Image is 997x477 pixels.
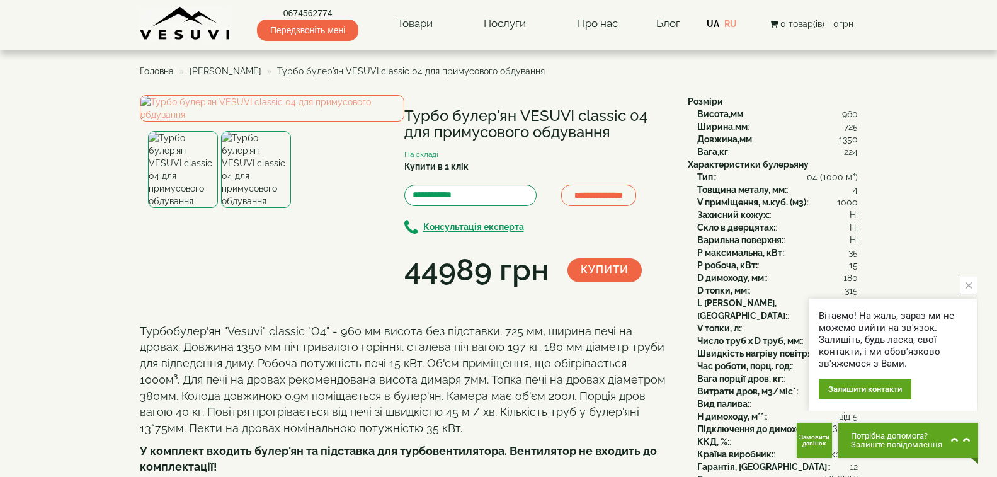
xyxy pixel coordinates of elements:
b: Консультація експерта [423,222,524,233]
a: Послуги [471,9,538,38]
button: Get Call button [797,423,832,458]
span: 224 [844,146,858,158]
span: Залиште повідомлення [851,440,942,449]
div: : [697,423,858,435]
b: Країна виробник: [697,449,773,459]
span: 180 [843,272,858,284]
div: : [697,221,858,234]
b: D димоходу, мм: [697,273,766,283]
b: L [PERSON_NAME], [GEOGRAPHIC_DATA]: [697,298,787,321]
div: : [697,146,858,158]
b: Захисний кожух: [697,210,770,220]
b: P робоча, кВт: [697,260,758,270]
span: 1350 [839,133,858,146]
span: 0 товар(ів) - 0грн [780,19,853,29]
b: Вид палива: [697,399,749,409]
b: Швидкість нагріву повітря, м3/хв: [697,348,845,359]
img: Турбо булер'ян VESUVI classic 04 для примусового обдування [140,95,404,122]
div: : [697,284,858,297]
b: Розміри [688,96,723,106]
b: Підключення до димоходу: [697,424,814,434]
img: content [140,6,231,41]
span: Ні [850,221,858,234]
div: : [697,435,858,448]
span: 4 [853,183,858,196]
span: Замовити дзвінок [799,434,829,447]
a: Товари [385,9,445,38]
span: 04 (1000 м³) [807,171,858,183]
span: 35 [848,246,858,259]
button: Купити [567,258,642,282]
a: RU [724,19,737,29]
div: : [697,259,858,272]
div: : [697,335,858,347]
b: Вага,кг [697,147,728,157]
a: UA [707,19,719,29]
label: Купити в 1 клік [404,160,469,173]
b: Характеристики булерьяну [688,159,809,170]
span: Ні [850,209,858,221]
div: : [697,448,858,461]
b: P максимальна, кВт: [697,248,784,258]
b: Вага порції дров, кг: [697,374,783,384]
span: 1000 [837,196,858,209]
b: Довжина,мм [697,134,752,144]
button: Chat button [838,423,978,458]
b: Варильна поверхня: [697,235,783,245]
b: Висота,мм [697,109,743,119]
span: 725 [844,120,858,133]
b: У комплект входить булер'ян та підставка для турбовентилятора. Вентилятор не входить до комплекта... [140,444,657,474]
a: Блог [656,17,680,30]
div: : [697,246,858,259]
p: Турбобулер'ян "Vesuvi" classic "О4" - 960 мм висота без підставки. 725 мм, ширина печі на дровах.... [140,323,669,437]
div: : [697,461,858,473]
div: : [697,372,858,385]
button: close button [960,277,977,294]
div: : [697,196,858,209]
b: Час роботи, порц. год: [697,361,792,371]
b: Товщина металу, мм: [697,185,787,195]
span: Передзвоніть мені [257,20,358,41]
b: V приміщення, м.куб. (м3): [697,197,808,207]
div: 44989 грн [404,249,549,292]
span: 15 [849,259,858,272]
div: : [697,171,858,183]
div: : [697,209,858,221]
button: 0 товар(ів) - 0грн [766,17,857,31]
b: Витрати дров, м3/міс*: [697,386,798,396]
div: : [697,297,858,322]
div: : [697,410,858,423]
a: Про нас [565,9,630,38]
div: : [697,120,858,133]
span: 12 [850,461,858,473]
div: : [697,322,858,335]
b: ККД, %: [697,437,729,447]
b: V топки, л: [697,323,741,333]
span: Потрібна допомога? [851,432,942,440]
a: [PERSON_NAME] [190,66,261,76]
div: : [697,234,858,246]
a: 0674562774 [257,7,358,20]
span: від 5 [839,410,858,423]
div: : [697,272,858,284]
b: Скло в дверцятах: [697,222,775,233]
a: Головна [140,66,174,76]
b: D топки, мм: [697,285,749,296]
div: : [697,347,858,360]
img: Турбо булер'ян VESUVI classic 04 для примусового обдування [221,131,291,208]
img: Турбо булер'ян VESUVI classic 04 для примусового обдування [148,131,218,208]
small: На складі [404,150,438,159]
b: Гарантія, [GEOGRAPHIC_DATA]: [697,462,829,472]
div: : [697,398,858,410]
div: Залишити контакти [819,379,911,399]
div: Вітаємо! На жаль, зараз ми не можемо вийти на зв'язок. Залишіть, будь ласка, свої контакти, і ми ... [819,310,967,370]
div: : [697,385,858,398]
h1: Турбо булер'ян VESUVI classic 04 для примусового обдування [404,108,669,141]
span: 960 [842,108,858,120]
div: : [697,360,858,372]
b: Тип: [697,172,715,182]
div: : [697,133,858,146]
